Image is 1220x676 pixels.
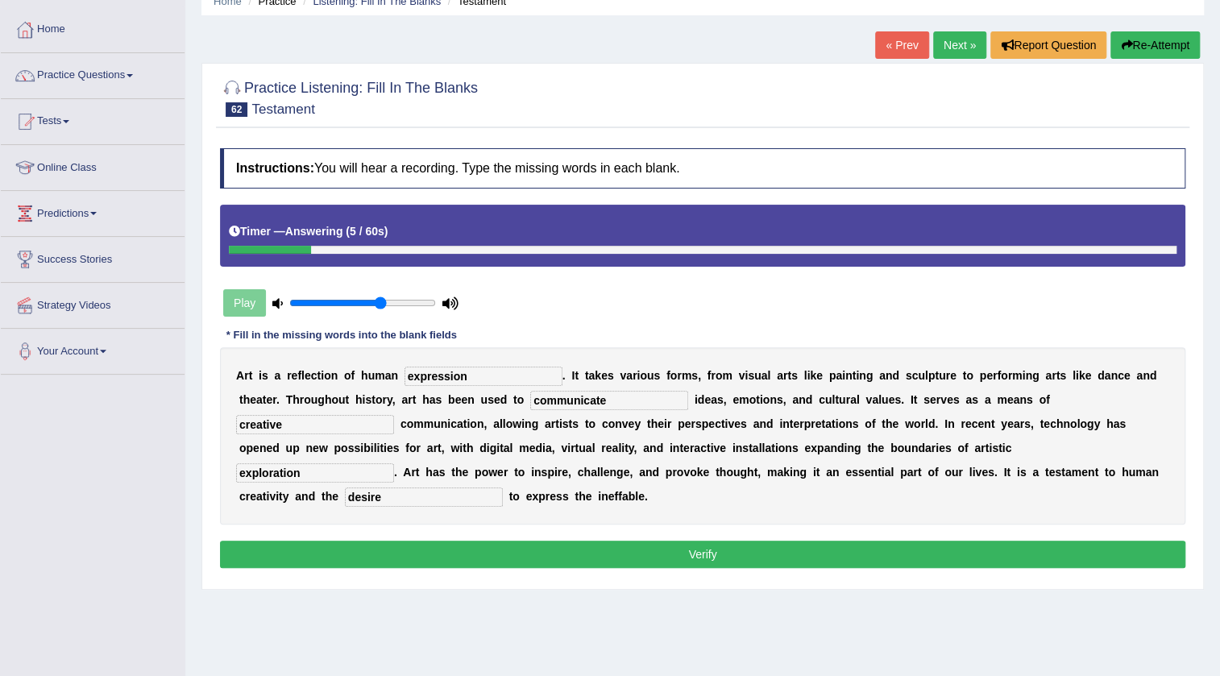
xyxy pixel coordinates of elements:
[455,393,462,406] b: e
[434,417,441,430] b: u
[467,417,470,430] b: i
[1,7,185,48] a: Home
[966,369,973,382] b: o
[664,417,667,430] b: i
[236,161,314,175] b: Instructions:
[488,393,494,406] b: s
[467,393,475,406] b: n
[585,417,589,430] b: t
[494,393,500,406] b: e
[413,393,417,406] b: t
[447,417,450,430] b: i
[1110,31,1200,59] button: Re-Attempt
[551,417,555,430] b: r
[770,393,777,406] b: n
[875,31,928,59] a: « Prev
[461,393,467,406] b: e
[1,191,185,231] a: Predictions
[682,369,691,382] b: m
[810,369,816,382] b: k
[382,393,386,406] b: r
[1124,369,1131,382] b: e
[620,369,626,382] b: v
[525,417,532,430] b: n
[355,393,363,406] b: h
[739,369,745,382] b: v
[292,369,298,382] b: e
[799,393,806,406] b: n
[691,417,695,430] b: r
[666,369,670,382] b: f
[256,393,263,406] b: a
[376,393,383,406] b: o
[1025,369,1032,382] b: n
[220,541,1185,568] button: Verify
[220,148,1185,189] h4: You will hear a recording. Type the missing words in each blank.
[925,369,928,382] b: l
[745,369,748,382] b: i
[1052,369,1056,382] b: r
[1105,369,1111,382] b: a
[724,393,727,406] b: ,
[1032,369,1039,382] b: g
[220,327,463,342] div: * Fill in the missing words into the blank fields
[601,369,608,382] b: e
[521,417,525,430] b: i
[1085,369,1091,382] b: e
[622,417,629,430] b: v
[923,393,930,406] b: s
[575,369,579,382] b: t
[698,369,701,382] b: ,
[243,393,251,406] b: h
[1079,369,1085,382] b: k
[888,393,894,406] b: e
[939,369,946,382] b: u
[249,369,253,382] b: t
[879,369,886,382] b: a
[799,417,803,430] b: r
[532,417,539,430] b: g
[1110,369,1118,382] b: n
[667,417,671,430] b: r
[993,369,997,382] b: r
[791,369,798,382] b: s
[886,369,893,382] b: n
[972,393,978,406] b: s
[1013,393,1019,406] b: a
[766,417,774,430] b: d
[346,225,350,238] b: (
[647,417,651,430] b: t
[963,369,967,382] b: t
[691,369,698,382] b: s
[845,369,853,382] b: n
[338,393,346,406] b: u
[500,393,508,406] b: d
[792,393,799,406] b: a
[244,369,248,382] b: r
[965,393,972,406] b: a
[997,369,1001,382] b: f
[761,369,768,382] b: a
[845,393,849,406] b: r
[1023,369,1026,382] b: i
[480,393,488,406] b: u
[806,393,813,406] b: d
[940,393,947,406] b: v
[782,417,790,430] b: n
[1,329,185,369] a: Your Account
[650,417,658,430] b: h
[787,369,791,382] b: t
[717,393,724,406] b: s
[387,393,392,406] b: y
[658,417,664,430] b: e
[375,369,384,382] b: m
[250,393,256,406] b: e
[239,393,243,406] b: t
[704,393,711,406] b: e
[906,369,912,382] b: s
[990,31,1106,59] button: Report Question
[286,393,293,406] b: T
[530,391,688,410] input: blank
[760,393,763,406] b: i
[226,102,247,117] span: 62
